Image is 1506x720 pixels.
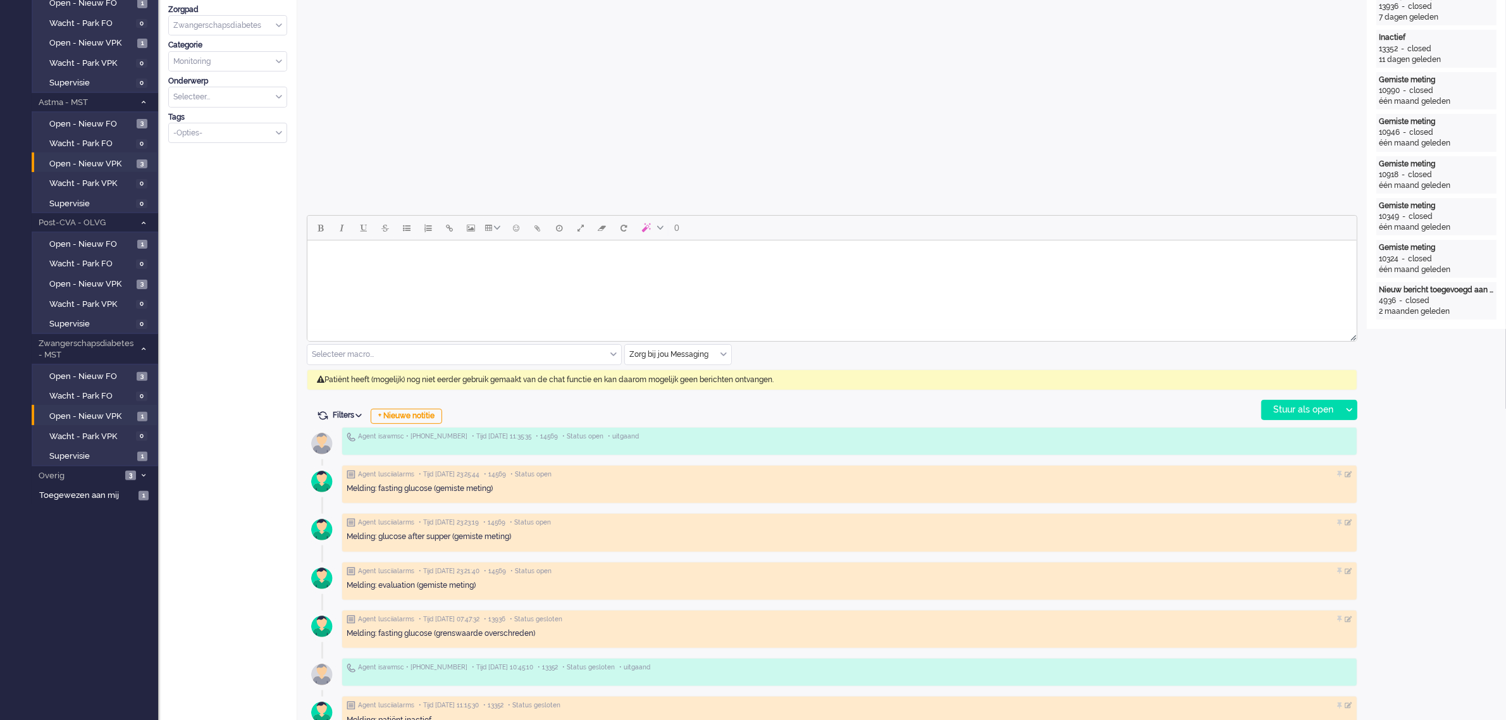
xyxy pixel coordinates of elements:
div: closed [1408,1,1432,12]
a: Open - Nieuw FO 3 [37,369,157,383]
span: 1 [137,412,147,421]
div: één maand geleden [1379,180,1494,191]
div: - [1399,211,1409,222]
div: Melding: glucose after supper (gemiste meting) [347,531,1352,542]
span: Agent isawmsc • [PHONE_NUMBER] [358,663,467,672]
span: Toegewezen aan mij [39,490,135,502]
div: 7 dagen geleden [1379,12,1494,23]
span: • Status open [510,518,551,527]
div: Gemiste meting [1379,75,1494,85]
button: Table [482,217,505,239]
a: Wacht - Park VPK 0 [37,176,157,190]
span: • Status gesloten [508,701,560,710]
button: Strikethrough [374,217,396,239]
span: 3 [137,119,147,128]
span: Agent lusciialarms [358,615,414,624]
img: ic_telephone_grey.svg [347,432,355,442]
a: Open - Nieuw VPK 1 [37,409,157,423]
span: 0 [674,223,679,233]
button: Fullscreen [570,217,591,239]
img: ic_note_grey.svg [347,470,355,479]
span: • Status gesloten [510,615,562,624]
div: 10946 [1379,127,1400,138]
img: avatar [306,611,338,642]
span: • Tijd [DATE] 07:47:32 [419,615,479,624]
span: 0 [136,59,147,68]
div: closed [1409,85,1433,96]
a: Open - Nieuw VPK 1 [37,35,157,49]
span: • Tijd [DATE] 10:45:10 [472,663,533,672]
a: Wacht - Park VPK 0 [37,56,157,70]
div: Gemiste meting [1379,159,1494,170]
div: 11 dagen geleden [1379,54,1494,65]
button: AI [634,217,669,239]
span: 0 [136,392,147,401]
div: 13936 [1379,1,1398,12]
span: Open - Nieuw FO [49,371,133,383]
a: Open - Nieuw FO 1 [37,237,157,251]
a: Open - Nieuw VPK 3 [37,156,157,170]
span: Agent lusciialarms [358,470,414,479]
div: Nieuw bericht toegevoegd aan gesprek [1379,285,1494,295]
div: één maand geleden [1379,222,1494,233]
span: Agent isawmsc • [PHONE_NUMBER] [358,432,467,441]
div: Tags [168,112,287,123]
span: Wacht - Park FO [49,258,133,270]
div: Melding: fasting glucose (grenswaarde overschreden) [347,628,1352,639]
img: avatar [306,562,338,594]
img: ic_note_grey.svg [347,567,355,576]
span: 1 [137,39,147,48]
span: Astma - MST [37,97,135,109]
button: Bullet list [396,217,417,239]
span: Wacht - Park VPK [49,299,133,311]
div: 10349 [1379,211,1399,222]
span: • uitgaand [608,432,639,441]
div: Onderwerp [168,76,287,87]
button: Insert/edit link [439,217,460,239]
a: Open - Nieuw VPK 3 [37,276,157,290]
div: Gemiste meting [1379,201,1494,211]
span: • 13936 [484,615,505,624]
span: • Tijd [DATE] 23:23:19 [419,518,479,527]
div: één maand geleden [1379,96,1494,107]
span: Filters [333,411,366,419]
span: Open - Nieuw VPK [49,411,134,423]
img: avatar [306,659,338,690]
span: Open - Nieuw VPK [49,278,133,290]
div: - [1398,254,1408,264]
span: • Tijd [DATE] 11:15:30 [419,701,479,710]
div: closed [1409,211,1433,222]
span: 0 [136,179,147,189]
span: Wacht - Park VPK [49,58,133,70]
span: • 14569 [484,470,506,479]
div: Inactief [1379,32,1494,43]
div: - [1400,127,1409,138]
div: + Nieuwe notitie [371,409,442,424]
span: • Status open [510,567,552,576]
a: Wacht - Park VPK 0 [37,429,157,443]
img: avatar [306,466,338,497]
a: Wacht - Park FO 0 [37,256,157,270]
div: Melding: evaluation (gemiste meting) [347,580,1352,591]
a: Supervisie 1 [37,449,157,462]
div: 4936 [1379,295,1396,306]
span: Open - Nieuw FO [49,239,134,251]
div: Select Tags [168,123,287,144]
div: 13352 [1379,44,1398,54]
span: 0 [136,199,147,209]
a: Wacht - Park FO 0 [37,16,157,30]
div: - [1396,295,1405,306]
span: Agent lusciialarms [358,518,414,527]
div: één maand geleden [1379,138,1494,149]
div: 10918 [1379,170,1398,180]
a: Supervisie 0 [37,196,157,210]
div: Stuur als open [1262,400,1341,419]
button: Add attachment [527,217,548,239]
span: 0 [136,78,147,88]
button: Underline [353,217,374,239]
span: 0 [136,300,147,309]
div: closed [1405,295,1429,306]
span: • 13352 [538,663,558,672]
span: • Status open [510,470,552,479]
span: Open - Nieuw VPK [49,37,134,49]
